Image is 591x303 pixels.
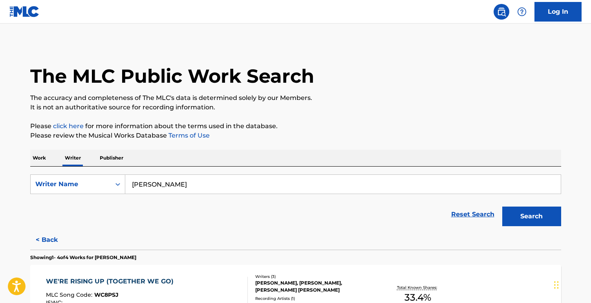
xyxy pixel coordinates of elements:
button: < Back [30,230,77,250]
div: [PERSON_NAME], [PERSON_NAME], [PERSON_NAME] [PERSON_NAME] [255,279,374,294]
p: Work [30,150,48,166]
img: help [517,7,527,16]
a: click here [53,122,84,130]
p: Writer [62,150,83,166]
div: Drag [554,273,559,297]
div: Recording Artists ( 1 ) [255,296,374,301]
a: Terms of Use [167,132,210,139]
form: Search Form [30,174,561,230]
p: Publisher [97,150,126,166]
button: Search [502,207,561,226]
img: MLC Logo [9,6,40,17]
div: Writers ( 3 ) [255,274,374,279]
div: WE'RE RISING UP (TOGETHER WE GO) [46,277,177,286]
p: Please for more information about the terms used in the database. [30,122,561,131]
p: Total Known Shares: [397,285,439,290]
p: It is not an authoritative source for recording information. [30,103,561,112]
img: search [497,7,506,16]
p: Please review the Musical Works Database [30,131,561,140]
span: WC8PSJ [94,291,119,298]
div: Help [514,4,530,20]
span: MLC Song Code : [46,291,94,298]
p: Showing 1 - 4 of 4 Works for [PERSON_NAME] [30,254,136,261]
iframe: Chat Widget [552,265,591,303]
p: The accuracy and completeness of The MLC's data is determined solely by our Members. [30,93,561,103]
a: Log In [534,2,582,22]
a: Reset Search [447,206,498,223]
a: Public Search [494,4,509,20]
h1: The MLC Public Work Search [30,64,314,88]
div: Writer Name [35,180,106,189]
